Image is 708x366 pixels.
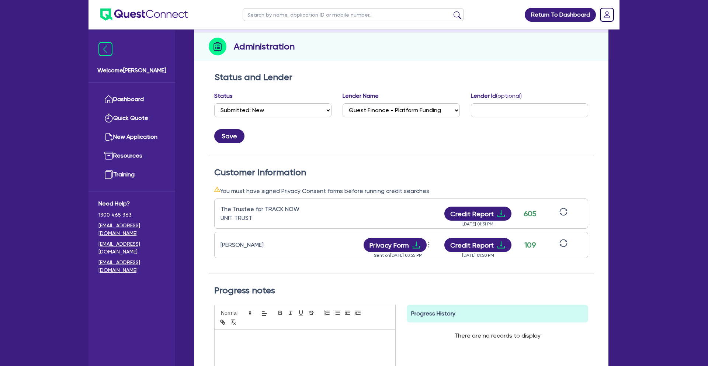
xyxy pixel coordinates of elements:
[104,151,113,160] img: resources
[471,91,522,100] label: Lender Id
[525,8,596,22] a: Return To Dashboard
[559,239,568,247] span: sync
[98,199,165,208] span: Need Help?
[98,42,112,56] img: icon-menu-close
[496,92,522,99] span: (optional)
[557,207,570,220] button: sync
[98,109,165,128] a: Quick Quote
[557,239,570,252] button: sync
[221,205,313,222] div: The Trustee for TRACK NOW UNIT TRUST
[98,165,165,184] a: Training
[209,38,226,55] img: step-icon
[445,322,549,349] div: There are no records to display
[98,211,165,219] span: 1300 465 363
[427,239,433,251] button: Dropdown toggle
[104,170,113,179] img: training
[444,238,512,252] button: Credit Reportdownload
[214,91,233,100] label: Status
[214,186,220,192] span: warning
[559,208,568,216] span: sync
[104,132,113,141] img: new-application
[521,208,539,219] div: 605
[497,241,506,249] span: download
[214,285,588,296] h2: Progress notes
[104,114,113,122] img: quick-quote
[221,241,313,249] div: [PERSON_NAME]
[98,222,165,237] a: [EMAIL_ADDRESS][DOMAIN_NAME]
[364,238,427,252] button: Privacy Formdownload
[343,91,379,100] label: Lender Name
[214,129,244,143] button: Save
[497,209,506,218] span: download
[98,259,165,274] a: [EMAIL_ADDRESS][DOMAIN_NAME]
[98,240,165,256] a: [EMAIL_ADDRESS][DOMAIN_NAME]
[521,239,539,251] div: 109
[215,72,588,83] h2: Status and Lender
[97,66,166,75] span: Welcome [PERSON_NAME]
[597,5,617,24] a: Dropdown toggle
[214,186,588,196] div: You must have signed Privacy Consent forms before running credit searches
[234,40,295,53] h2: Administration
[100,8,188,21] img: quest-connect-logo-blue
[407,305,588,322] div: Progress History
[214,167,588,178] h2: Customer Information
[243,8,464,21] input: Search by name, application ID or mobile number...
[98,128,165,146] a: New Application
[98,146,165,165] a: Resources
[444,207,512,221] button: Credit Reportdownload
[412,241,421,249] span: download
[425,239,433,250] span: more
[98,90,165,109] a: Dashboard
